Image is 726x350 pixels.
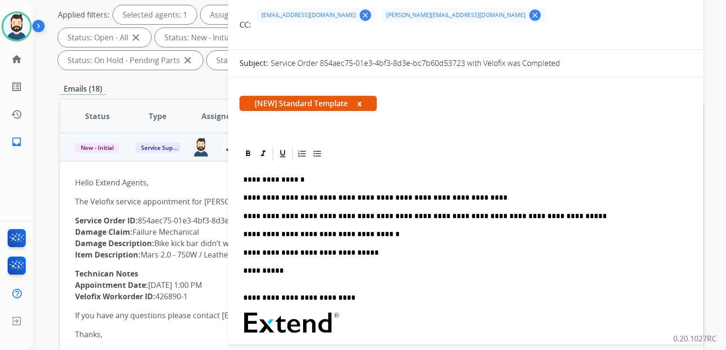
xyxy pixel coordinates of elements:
mat-icon: clear [531,11,539,19]
div: Ordered List [295,147,309,161]
span: [PERSON_NAME][EMAIL_ADDRESS][DOMAIN_NAME] [386,11,525,19]
mat-icon: list_alt [11,81,22,92]
mat-icon: history [11,109,22,120]
p: Applied filters: [58,9,109,20]
strong: Technican Notes [75,268,138,279]
div: Status: On Hold - Pending Parts [58,51,203,70]
mat-icon: inbox [11,136,22,147]
div: Assigned to me [201,5,275,24]
button: x [357,98,362,109]
div: Selected agents: 1 [113,5,197,24]
mat-icon: home [11,54,22,65]
p: Service Order 854aec75-01e3-4bf3-8d3e-bc7b60d53723 with Velofix was Completed [271,57,560,69]
strong: Damage Description: [75,238,154,249]
mat-icon: close [130,32,142,43]
p: CC: [239,19,251,30]
span: Status [85,111,110,122]
p: Emails (18) [60,83,106,95]
strong: Appointment Date: [75,280,148,290]
div: Status: On Hold - Servicers [207,51,334,70]
img: avatar [3,13,30,40]
p: The Velofix service appointment for [PERSON_NAME] was just completed: [75,196,567,207]
strong: Damage Claim: [75,227,133,237]
span: New - Initial [75,143,119,153]
mat-icon: person_remove [225,141,237,153]
p: Subject: [239,57,268,69]
span: Assignee [201,111,235,122]
span: Service Support [135,143,190,153]
mat-icon: clear [361,11,370,19]
p: [DATE] 1:00 PM 426890-1 [75,279,567,302]
p: 0.20.1027RC [673,333,716,344]
strong: Velofix Workorder ID: [75,291,155,302]
div: Status: New - Initial [155,28,255,47]
span: [EMAIL_ADDRESS][DOMAIN_NAME] [261,11,356,19]
div: Underline [276,147,290,161]
mat-icon: close [182,55,193,66]
p: Hello Extend Agents, [75,177,567,188]
div: Bullet List [310,147,325,161]
span: [NEW] Standard Template [239,96,377,111]
strong: Item Description: [75,249,141,260]
strong: Service Order ID: [75,215,138,226]
p: 854aec75-01e3-4bf3-8d3e-bc7b60d53723 Failure Mechanical Bike kick bar didn’t work properly and th... [75,215,567,260]
span: Type [149,111,166,122]
div: Status: Open - All [58,28,151,47]
div: Bold [241,147,255,161]
img: agent-avatar [192,138,210,157]
p: Thanks, [75,329,567,340]
div: Italic [256,147,270,161]
p: If you have any questions please contact [EMAIL_ADDRESS][DOMAIN_NAME] referencing Velofix workord... [75,310,567,321]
